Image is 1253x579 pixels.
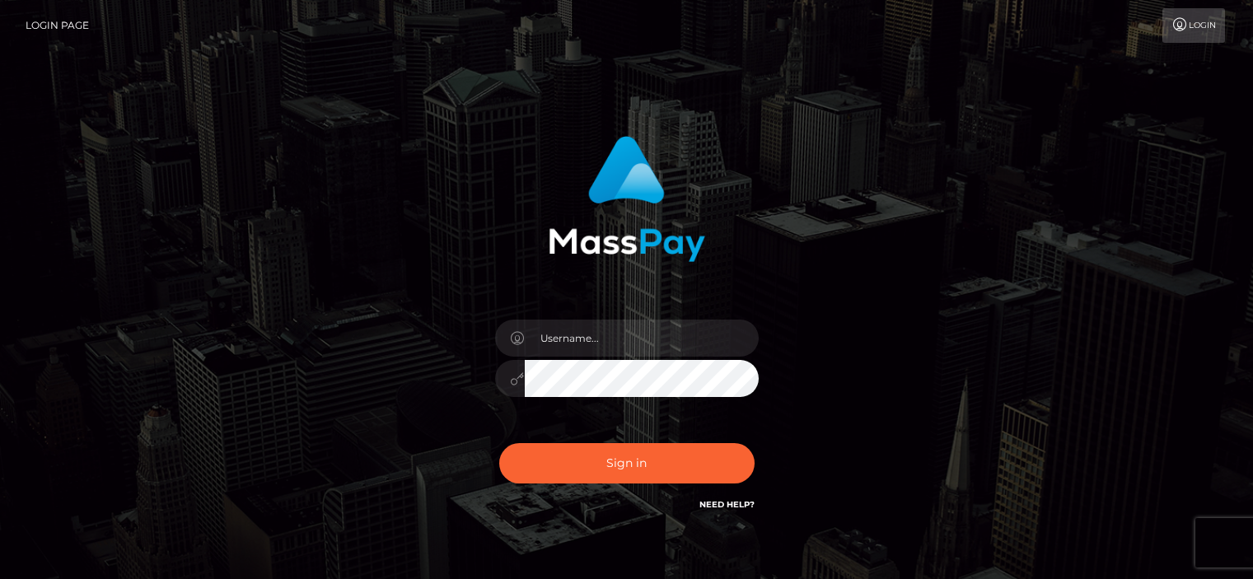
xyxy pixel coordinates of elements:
[26,8,89,43] a: Login Page
[499,443,755,483] button: Sign in
[1162,8,1225,43] a: Login
[549,136,705,262] img: MassPay Login
[699,499,755,510] a: Need Help?
[525,320,759,357] input: Username...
